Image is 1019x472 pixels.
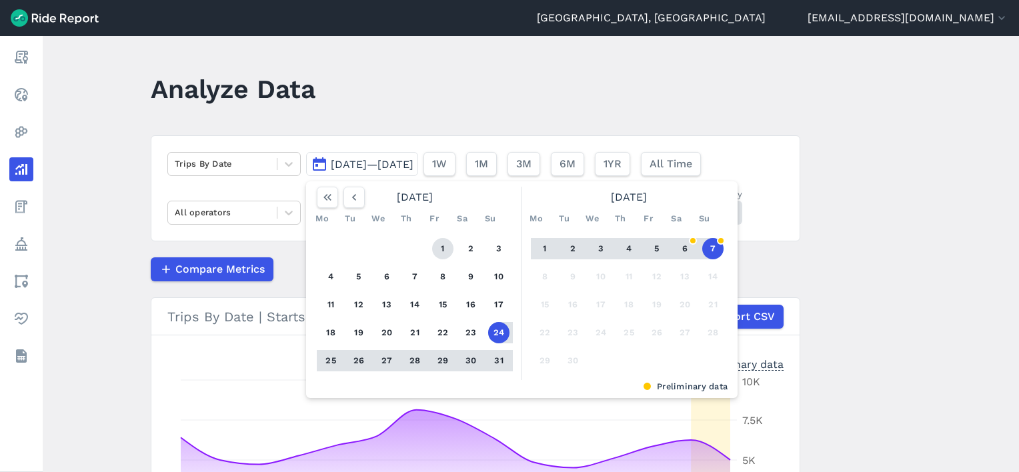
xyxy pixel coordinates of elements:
div: Trips By Date | Starts | Milwaukee City Limits (Final) [167,305,784,329]
div: Fr [423,208,445,229]
button: 16 [460,294,481,315]
button: 18 [320,322,341,343]
div: Sa [451,208,473,229]
a: Health [9,307,33,331]
button: 19 [348,322,369,343]
button: 18 [618,294,640,315]
a: Report [9,45,33,69]
button: 31 [488,350,510,371]
button: 17 [488,294,510,315]
button: 28 [404,350,425,371]
span: 3M [516,156,532,172]
div: Tu [339,208,361,229]
button: 16 [562,294,584,315]
button: 4 [320,266,341,287]
button: 21 [404,322,425,343]
div: Fr [638,208,659,229]
button: All Time [641,152,701,176]
a: Realtime [9,83,33,107]
a: [GEOGRAPHIC_DATA], [GEOGRAPHIC_DATA] [537,10,766,26]
button: 17 [590,294,612,315]
button: 6 [674,238,696,259]
img: Ride Report [11,9,99,27]
button: 4 [618,238,640,259]
button: 11 [618,266,640,287]
button: 8 [432,266,453,287]
div: We [582,208,603,229]
button: [DATE]—[DATE] [306,152,418,176]
span: Export CSV [715,309,775,325]
button: 11 [320,294,341,315]
button: 25 [320,350,341,371]
button: 26 [348,350,369,371]
button: 2 [562,238,584,259]
div: Th [395,208,417,229]
button: 27 [376,350,397,371]
span: 6M [560,156,576,172]
a: Heatmaps [9,120,33,144]
button: 24 [590,322,612,343]
button: 13 [674,266,696,287]
button: 22 [432,322,453,343]
button: 29 [432,350,453,371]
h1: Analyze Data [151,71,315,107]
div: We [367,208,389,229]
button: 1M [466,152,497,176]
button: 7 [702,238,724,259]
button: 7 [404,266,425,287]
button: 12 [348,294,369,315]
div: Sa [666,208,687,229]
button: 5 [348,266,369,287]
button: 20 [674,294,696,315]
button: 26 [646,322,668,343]
a: Policy [9,232,33,256]
button: 25 [618,322,640,343]
button: 27 [674,322,696,343]
button: 14 [404,294,425,315]
button: 15 [534,294,556,315]
button: 1 [432,238,453,259]
button: 12 [646,266,668,287]
a: Areas [9,269,33,293]
button: 9 [562,266,584,287]
div: Tu [554,208,575,229]
div: Preliminary data [698,357,784,371]
tspan: 5K [742,454,756,467]
button: 5 [646,238,668,259]
button: 2 [460,238,481,259]
div: [DATE] [311,187,518,208]
button: 23 [562,322,584,343]
a: Analyze [9,157,33,181]
span: All Time [650,156,692,172]
button: 30 [460,350,481,371]
button: 23 [460,322,481,343]
div: Mo [311,208,333,229]
a: Fees [9,195,33,219]
button: Compare Metrics [151,257,273,281]
button: 29 [534,350,556,371]
button: 1YR [595,152,630,176]
div: Preliminary data [316,380,728,393]
button: 10 [488,266,510,287]
button: 8 [534,266,556,287]
a: Datasets [9,344,33,368]
button: 20 [376,322,397,343]
button: 10 [590,266,612,287]
button: 6 [376,266,397,287]
button: 28 [702,322,724,343]
tspan: 7.5K [742,414,763,427]
button: 13 [376,294,397,315]
button: 15 [432,294,453,315]
button: 3 [488,238,510,259]
div: Th [610,208,631,229]
button: 1 [534,238,556,259]
span: 1W [432,156,447,172]
button: 3 [590,238,612,259]
tspan: 10K [742,375,760,388]
span: [DATE]—[DATE] [331,158,413,171]
span: 1YR [604,156,622,172]
button: 19 [646,294,668,315]
div: Mo [526,208,547,229]
button: 6M [551,152,584,176]
button: 1W [423,152,455,176]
